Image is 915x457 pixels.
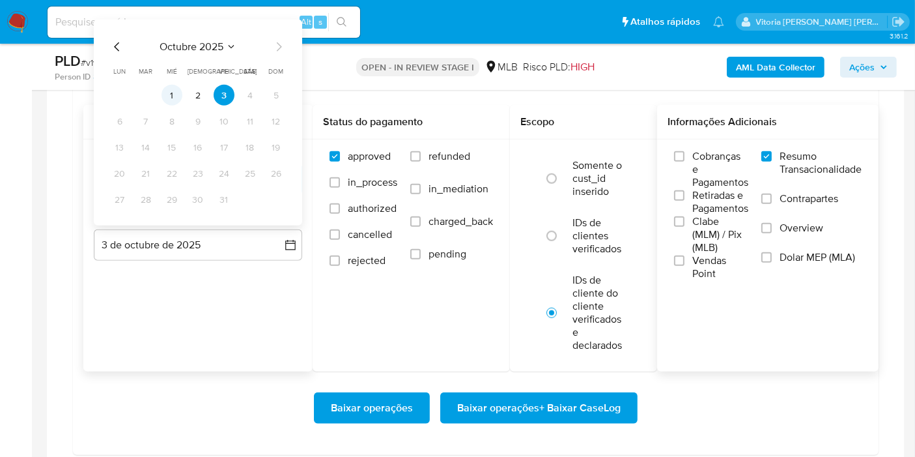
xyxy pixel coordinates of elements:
p: vitoria.caldeira@mercadolivre.com [756,16,888,28]
input: Pesquise usuários ou casos... [48,14,360,31]
b: PLD [55,50,81,71]
button: Ações [840,57,897,78]
b: AML Data Collector [736,57,815,78]
button: search-icon [328,13,355,31]
a: 8618924a70ffcdbb7f6e3d885d277bf3 [93,71,239,83]
span: Atalhos rápidos [630,15,700,29]
p: OPEN - IN REVIEW STAGE I [356,58,479,76]
span: Ações [849,57,875,78]
div: MLB [485,60,518,74]
span: Risco PLD: [523,60,595,74]
button: AML Data Collector [727,57,824,78]
span: HIGH [570,59,595,74]
span: Alt [301,16,311,28]
b: Person ID [55,71,91,83]
span: # v1vcT5kjHC1wsb0VN5VZ8Nzf [81,56,203,69]
a: Sair [892,15,905,29]
span: s [318,16,322,28]
span: 3.161.2 [890,31,908,41]
a: Notificações [713,16,724,27]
